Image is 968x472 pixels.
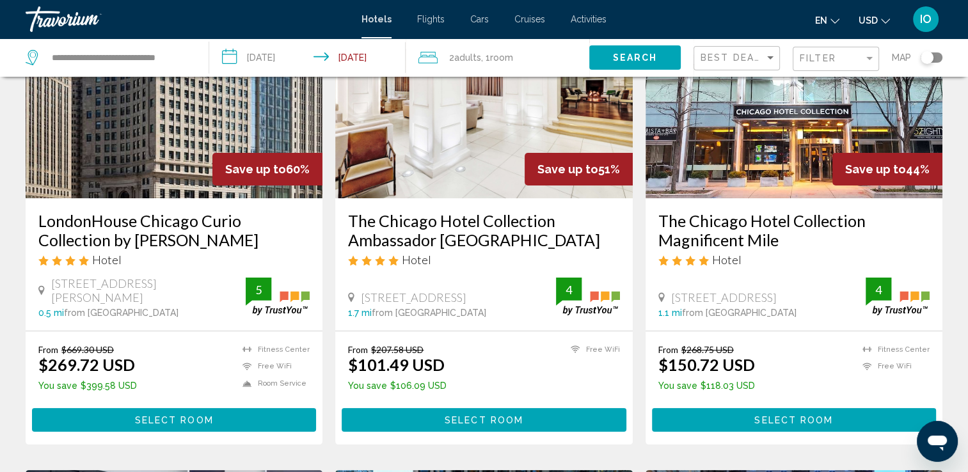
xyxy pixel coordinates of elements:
[38,344,58,355] span: From
[212,153,322,185] div: 60%
[589,45,681,69] button: Search
[32,411,316,425] a: Select Room
[917,421,958,462] iframe: Button to launch messaging window
[92,253,122,267] span: Hotel
[754,415,833,425] span: Select Room
[832,153,942,185] div: 44%
[658,381,755,391] p: $118.03 USD
[481,49,513,67] span: , 1
[38,253,310,267] div: 4 star Hotel
[866,278,930,315] img: trustyou-badge.svg
[246,278,310,315] img: trustyou-badge.svg
[406,38,589,77] button: Travelers: 2 adults, 0 children
[815,11,839,29] button: Change language
[681,344,734,355] del: $268.75 USD
[361,290,466,304] span: [STREET_ADDRESS]
[556,278,620,315] img: trustyou-badge.svg
[845,162,906,176] span: Save up to
[236,344,310,355] li: Fitness Center
[348,308,372,318] span: 1.7 mi
[859,15,878,26] span: USD
[859,11,890,29] button: Change currency
[470,14,489,24] a: Cars
[800,53,836,63] span: Filter
[38,381,137,391] p: $399.58 USD
[361,14,392,24] a: Hotels
[892,49,911,67] span: Map
[348,253,619,267] div: 4 star Hotel
[671,290,777,304] span: [STREET_ADDRESS]
[402,253,431,267] span: Hotel
[348,381,387,391] span: You save
[38,308,64,318] span: 0.5 mi
[135,415,214,425] span: Select Room
[225,162,286,176] span: Save up to
[372,308,486,318] span: from [GEOGRAPHIC_DATA]
[348,344,368,355] span: From
[652,411,936,425] a: Select Room
[909,6,942,33] button: User Menu
[38,381,77,391] span: You save
[682,308,797,318] span: from [GEOGRAPHIC_DATA]
[658,308,682,318] span: 1.1 mi
[236,378,310,389] li: Room Service
[815,15,827,26] span: en
[658,381,697,391] span: You save
[920,13,932,26] span: IO
[246,282,271,297] div: 5
[348,211,619,249] a: The Chicago Hotel Collection Ambassador [GEOGRAPHIC_DATA]
[32,408,316,432] button: Select Room
[38,355,135,374] ins: $269.72 USD
[537,162,598,176] span: Save up to
[417,14,445,24] a: Flights
[525,153,633,185] div: 51%
[371,344,424,355] del: $207.58 USD
[64,308,179,318] span: from [GEOGRAPHIC_DATA]
[911,52,942,63] button: Toggle map
[658,211,930,249] a: The Chicago Hotel Collection Magnificent Mile
[856,361,930,372] li: Free WiFi
[658,253,930,267] div: 4 star Hotel
[514,14,545,24] a: Cruises
[348,381,447,391] p: $106.09 USD
[712,253,742,267] span: Hotel
[658,344,678,355] span: From
[445,415,523,425] span: Select Room
[612,53,657,63] span: Search
[236,361,310,372] li: Free WiFi
[652,408,936,432] button: Select Room
[51,276,246,304] span: [STREET_ADDRESS][PERSON_NAME]
[701,53,776,64] mat-select: Sort by
[26,6,349,32] a: Travorium
[556,282,582,297] div: 4
[454,52,481,63] span: Adults
[856,344,930,355] li: Fitness Center
[564,344,620,355] li: Free WiFi
[342,411,626,425] a: Select Room
[490,52,513,63] span: Room
[571,14,607,24] a: Activities
[348,355,445,374] ins: $101.49 USD
[449,49,481,67] span: 2
[701,52,768,63] span: Best Deals
[38,211,310,249] a: LondonHouse Chicago Curio Collection by [PERSON_NAME]
[793,46,879,72] button: Filter
[61,344,114,355] del: $669.30 USD
[658,355,755,374] ins: $150.72 USD
[209,38,406,77] button: Check-in date: Sep 12, 2025 Check-out date: Sep 13, 2025
[342,408,626,432] button: Select Room
[866,282,891,297] div: 4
